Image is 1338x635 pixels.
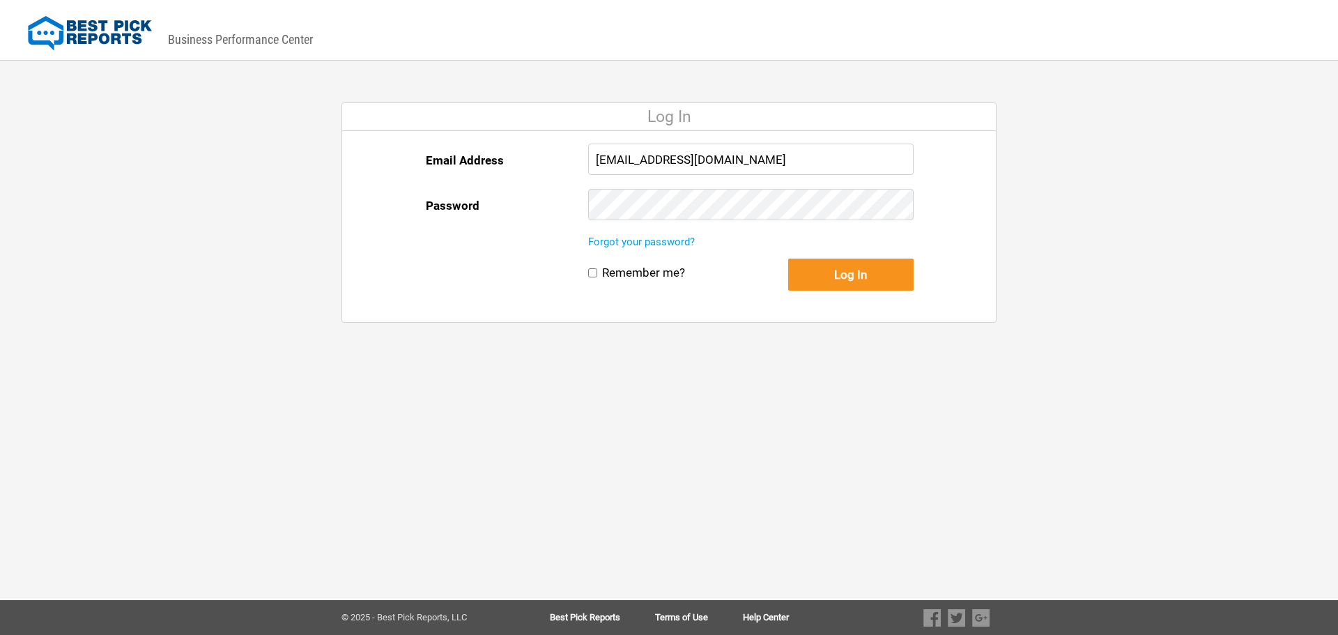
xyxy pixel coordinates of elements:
a: Best Pick Reports [550,613,655,622]
a: Forgot your password? [588,236,695,248]
a: Terms of Use [655,613,743,622]
button: Log In [788,259,914,291]
img: Best Pick Reports Logo [28,16,152,51]
a: Help Center [743,613,789,622]
label: Password [426,189,479,222]
div: Log In [342,103,996,131]
label: Remember me? [602,266,685,280]
div: © 2025 - Best Pick Reports, LLC [341,613,505,622]
label: Email Address [426,144,504,177]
